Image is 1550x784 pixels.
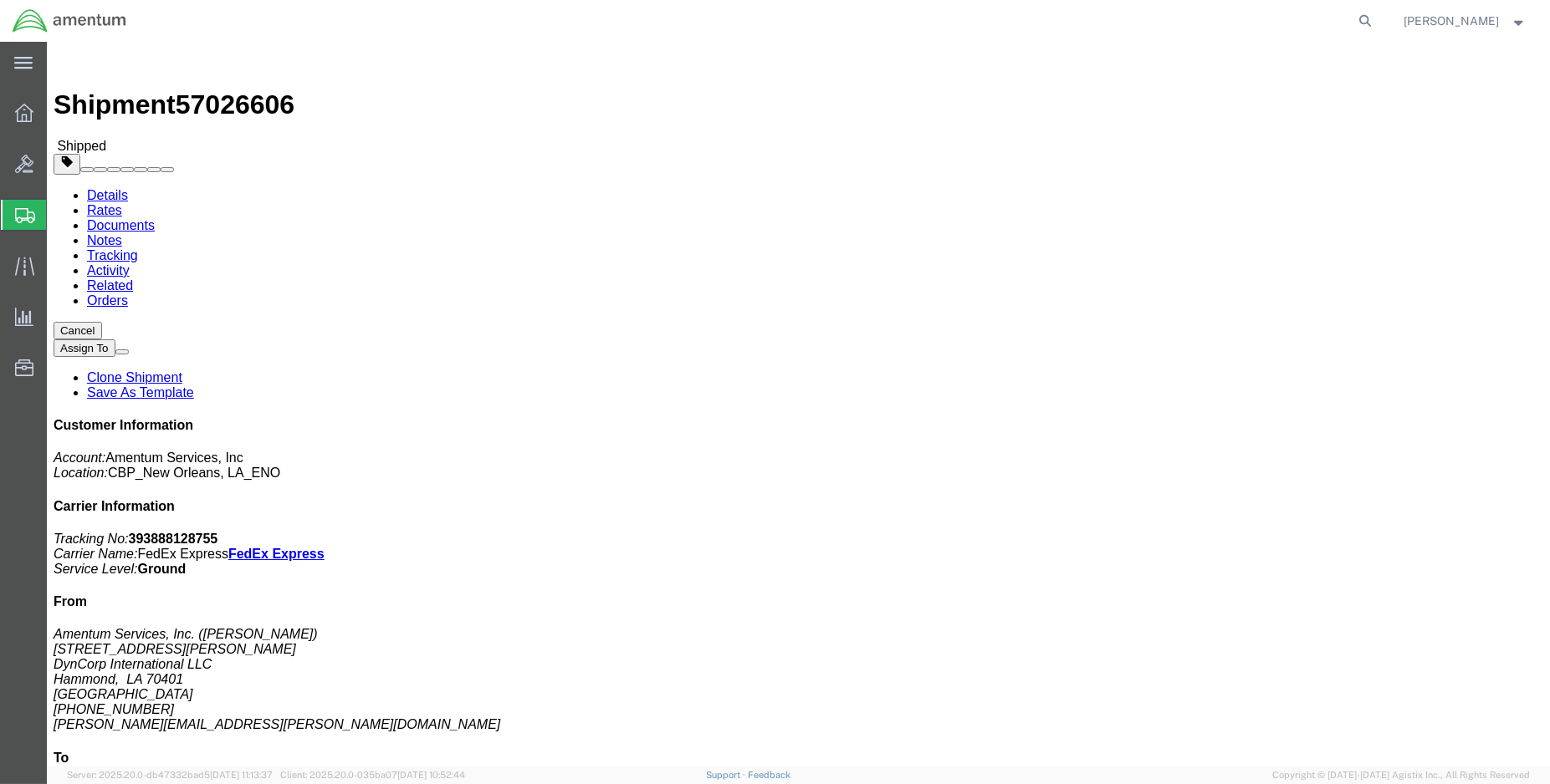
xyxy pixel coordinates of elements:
span: [DATE] 11:13:37 [210,770,273,780]
span: Copyright © [DATE]-[DATE] Agistix Inc., All Rights Reserved [1272,768,1530,782]
span: Client: 2025.20.0-035ba07 [280,770,465,780]
a: Feedback [748,770,790,780]
span: Server: 2025.20.0-db47332bad5 [67,770,273,780]
button: [PERSON_NAME] [1404,11,1527,31]
span: Brian Marquez [1404,12,1500,30]
img: logo [12,8,127,33]
span: [DATE] 10:52:44 [397,770,465,780]
a: Support [706,770,748,780]
iframe: FS Legacy Container [47,42,1550,766]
